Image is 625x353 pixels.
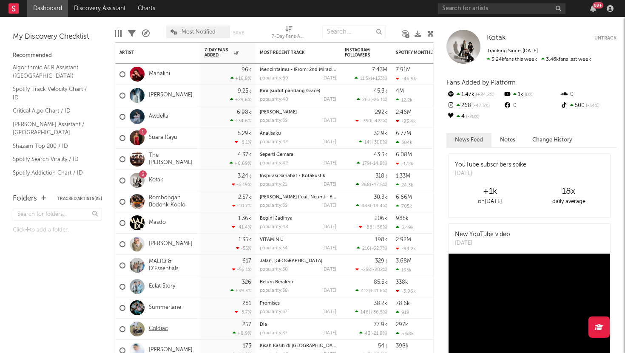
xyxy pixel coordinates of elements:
a: [PERSON_NAME] [149,92,193,99]
div: popularity: 50 [260,267,288,272]
a: Summerlane [149,304,181,311]
span: -34 % [585,104,599,108]
div: Kini (sudut pandang Grace) [260,89,336,93]
span: 146 [361,310,369,315]
div: 1.33M [396,173,410,179]
a: Kotak [487,34,506,42]
a: Belum Berakhir [260,280,293,285]
div: ( ) [359,139,387,145]
div: 318k [375,173,387,179]
div: 1.36k [238,216,251,221]
div: Jalan, Pulang [260,259,336,263]
div: Folders [13,194,37,204]
div: A&R Pipeline [142,21,150,46]
span: -47.5 % [471,104,490,108]
a: Mencintaimu - (From: 2nd Miracle in Cell No.7) [260,68,363,72]
div: 24.3k [396,182,413,188]
div: [DATE] [322,182,336,187]
a: Eclat Story [149,283,175,290]
div: 500 [560,100,616,111]
div: -3.96k [396,288,416,294]
span: +133 % [372,76,386,81]
div: +6.69 % [230,161,251,166]
div: 398k [396,343,409,349]
div: 2.92M [396,237,411,243]
span: -202 % [372,268,386,272]
div: 9.25k [238,88,251,94]
div: -6.19 % [232,182,251,187]
div: 4 [446,111,503,122]
div: YouTube subscribers spike [455,161,526,169]
div: Click to add a folder. [13,225,102,235]
div: [DATE] [455,169,526,178]
div: popularity: 39 [260,119,288,123]
a: Algorithmic A&R Assistant ([GEOGRAPHIC_DATA]) [13,63,94,80]
a: [PERSON_NAME] (feat. Ncum) - Breakbeat BKB Version [260,195,380,200]
span: -258 [361,268,371,272]
div: 617 [242,258,251,264]
div: ( ) [357,97,387,102]
div: ( ) [355,309,387,315]
div: 0 [503,100,560,111]
button: Save [233,31,244,35]
a: Awdella [149,113,168,120]
div: -5.7 % [235,309,251,315]
div: +8.9 % [233,330,251,336]
div: 705k [396,203,412,209]
div: [DATE] [322,161,336,166]
a: Spotify Track Velocity Chart / ID [13,85,94,102]
span: Most Notified [182,29,216,35]
span: +36.5 % [370,310,386,315]
a: Spotify Search Virality / ID [13,155,94,164]
a: Shazam Top 200 / ID [13,141,94,151]
div: Dia [260,322,336,327]
div: 173 [243,343,251,349]
div: popularity: 54 [260,246,288,251]
div: 1k [503,89,560,100]
div: popularity: 69 [260,76,288,81]
div: popularity: 40 [260,97,288,102]
div: Seperti Cemara [260,152,336,157]
span: -62.7 % [371,246,386,251]
div: 5.29k [238,131,251,136]
span: +24.2 % [474,93,494,97]
a: Kotak [149,177,163,184]
button: News Feed [446,133,491,147]
div: 5.68k [396,331,414,336]
span: -26.1 % [372,98,386,102]
div: -6.1 % [235,139,251,145]
button: Change History [524,133,581,147]
div: [DATE] [322,225,336,229]
div: -46.9k [396,76,416,82]
div: [DATE] [322,331,336,336]
div: Artist [119,50,183,55]
input: Search for folders... [13,209,102,221]
div: 985k [396,216,409,221]
span: -422 % [372,119,386,124]
div: 919 [396,310,409,315]
div: -56.1 % [232,267,251,272]
div: 2.57k [238,195,251,200]
div: 1.35k [239,237,251,243]
div: My Discovery Checklist [13,32,102,42]
div: +39.3 % [230,288,251,294]
div: daily average [529,197,608,207]
div: 7.91M [396,67,411,73]
span: 7-Day Fans Added [205,48,232,58]
div: ( ) [356,182,387,187]
div: [DATE] [455,239,510,248]
span: 14 [364,140,369,145]
div: Mencintaimu - (From: 2nd Miracle in Cell No.7) [260,68,336,72]
div: Recommended [13,51,102,61]
div: 0 [560,89,616,100]
a: Inspirasi Sahabat - Kotakustik [260,174,325,178]
span: -47.5 % [371,183,386,187]
span: 263 [362,98,370,102]
div: Inspirasi Sahabat - Kotakustik [260,174,336,178]
button: Untrack [594,34,616,42]
div: ( ) [355,288,387,294]
a: Jalan, [GEOGRAPHIC_DATA] [260,259,322,263]
div: 7.43M [372,67,387,73]
button: Tracked Artists(25) [57,197,102,201]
